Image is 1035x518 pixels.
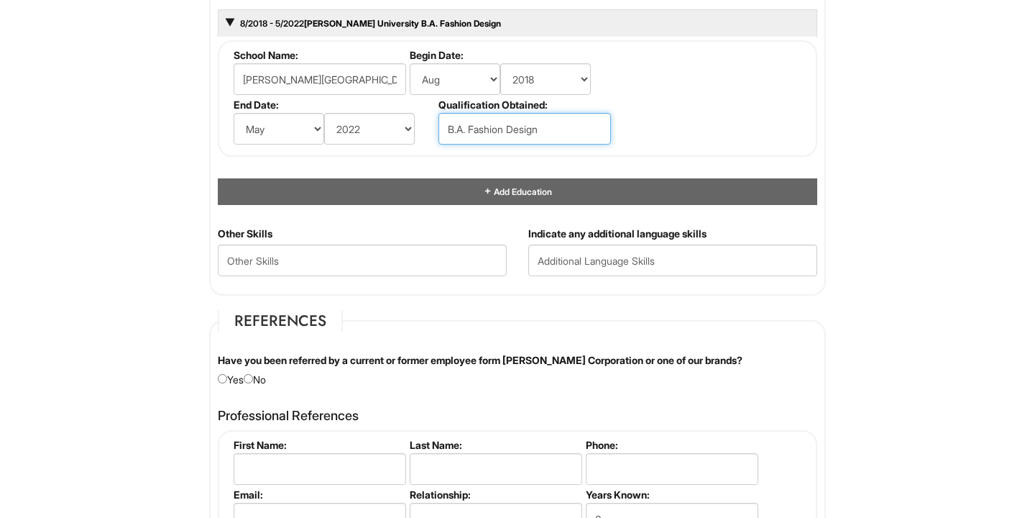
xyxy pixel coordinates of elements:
[207,353,828,387] div: Yes No
[218,409,817,423] h4: Professional References
[234,489,404,501] label: Email:
[483,186,552,197] a: Add Education
[218,245,507,276] input: Other Skills
[239,18,304,29] span: 8/2018 - 5/2022
[234,439,404,451] label: First Name:
[218,353,742,368] label: Have you been referred by a current or former employee form [PERSON_NAME] Corporation or one of o...
[234,99,433,111] label: End Date:
[410,439,580,451] label: Last Name:
[438,99,609,111] label: Qualification Obtained:
[492,186,552,197] span: Add Education
[218,227,272,241] label: Other Skills
[410,489,580,501] label: Relationship:
[528,245,817,276] input: Additional Language Skills
[410,49,609,61] label: Begin Date:
[586,439,756,451] label: Phone:
[586,489,756,501] label: Years Known:
[234,49,404,61] label: School Name:
[528,227,707,241] label: Indicate any additional language skills
[218,310,343,332] legend: References
[239,18,501,29] a: 8/2018 - 5/2022[PERSON_NAME] University B.A. Fashion Design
